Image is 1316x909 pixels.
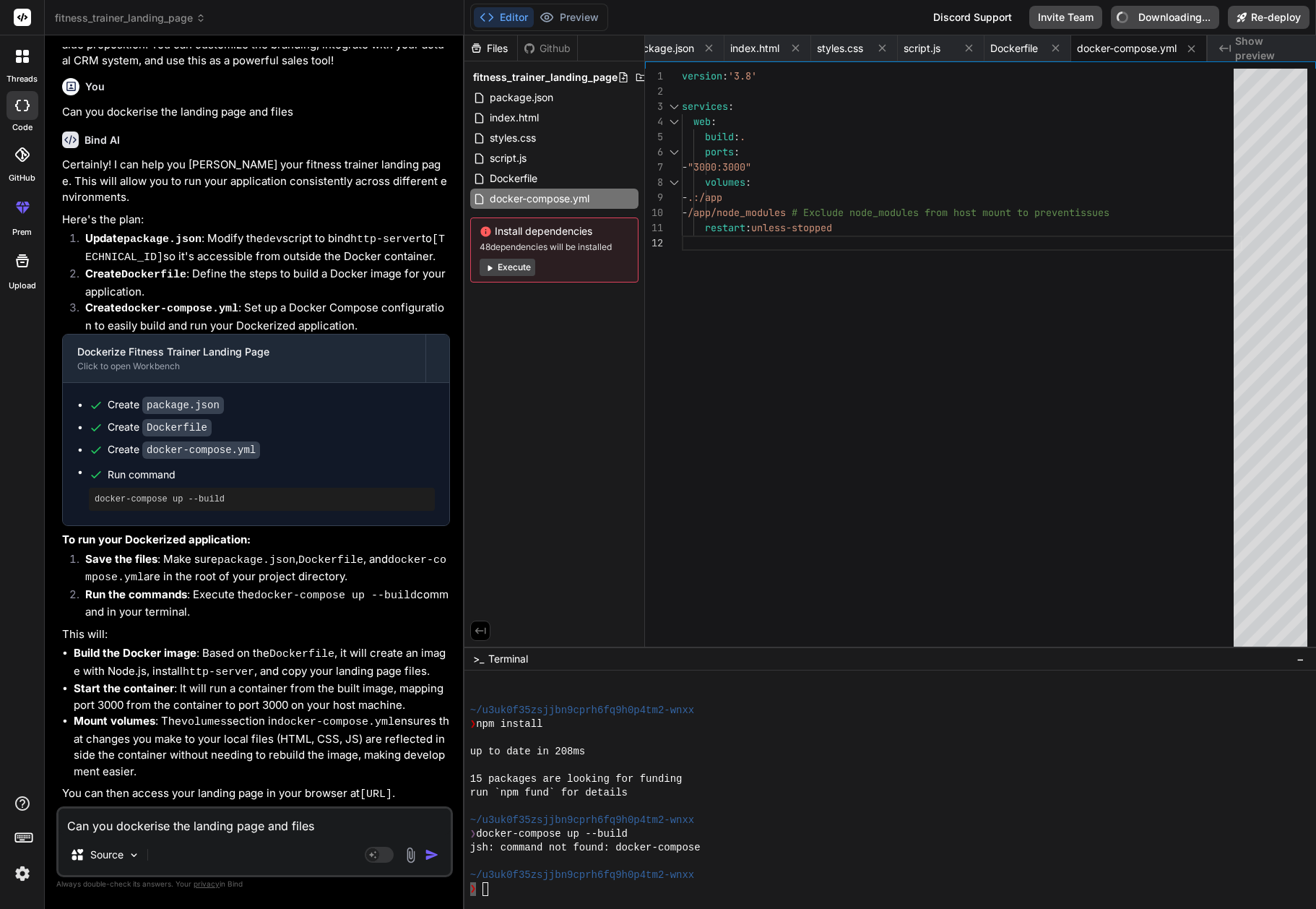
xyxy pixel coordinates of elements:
div: Files [464,41,517,56]
strong: To run your Dockerized application: [62,533,251,546]
span: ❯ [470,827,476,841]
span: − [1296,652,1304,666]
span: fitness_trainer_landing_page [55,11,206,25]
button: Dockerize Fitness Trainer Landing PageClick to open Workbench [63,335,425,382]
div: Click to open Workbench [77,361,411,372]
label: threads [7,73,38,85]
span: Install dependencies [480,224,629,238]
span: issues [1075,206,1109,219]
div: 5 [645,129,663,145]
p: Here's the plan: [62,212,450,228]
code: package.json [124,233,202,246]
span: ~/u3uk0f35zsjjbn9cprh6fq9h0p4tm2-wnxx [470,704,694,718]
span: volumes [705,176,745,189]
span: .:/app [688,191,722,204]
span: ❯ [470,718,476,731]
span: jsh: command not found: docker-compose [470,841,701,855]
span: : [734,145,740,158]
strong: Build the Docker image [74,646,196,660]
button: Preview [534,7,605,27]
span: - [682,206,688,219]
div: Github [518,41,577,56]
code: http-server [350,233,422,246]
span: styles.css [488,129,537,147]
strong: Create [85,267,186,280]
span: Terminal [488,652,528,666]
span: docker-compose.yml [488,190,591,207]
span: docker-compose up --build [476,827,628,841]
strong: Mount volumes [74,714,155,728]
span: restart [705,221,745,234]
code: [URL] [360,788,392,801]
strong: Update [85,231,202,245]
strong: Start the container [74,681,174,695]
span: ~/u3uk0f35zsjjbn9cprh6fq9h0p4tm2-wnxx [470,814,694,827]
button: Invite Team [1029,6,1102,29]
code: Dockerfile [142,419,212,436]
code: dev [263,233,282,246]
span: ~/u3uk0f35zsjjbn9cprh6fq9h0p4tm2-wnxx [470,869,694,882]
button: − [1294,647,1307,671]
label: code [12,121,33,134]
span: privacy [194,879,220,888]
code: package.json [217,554,295,566]
h6: Bind AI [85,133,120,147]
span: : [745,176,751,189]
span: services [682,100,728,113]
span: version [682,69,722,82]
code: Dockerfile [269,648,334,660]
code: [TECHNICAL_ID] [85,233,445,264]
label: prem [12,226,32,238]
div: 12 [645,236,663,251]
button: Execute [480,259,535,276]
div: 6 [645,145,663,160]
button: Editor [474,7,534,27]
span: ❯ [470,882,476,896]
div: 4 [645,114,663,129]
code: Dockerfile [121,269,186,281]
h6: You [85,79,105,94]
li: : It will run a container from the built image, mapping port 3000 from the container to port 3000... [74,681,450,713]
span: web [693,115,711,128]
span: index.html [488,109,540,126]
button: Re-deploy [1228,6,1309,29]
code: volumes [181,716,227,728]
img: Pick Models [128,849,140,861]
code: docker-compose.yml [277,716,394,728]
code: docker-compose.yml [121,303,238,315]
strong: Create [85,301,238,314]
div: Create [108,420,212,435]
span: # Exclude node_modules from host mount to prevent [792,206,1075,219]
p: You can then access your landing page in your browser at . [62,785,450,804]
div: 11 [645,220,663,236]
div: 10 [645,205,663,220]
div: Dockerize Fitness Trainer Landing Page [77,345,411,359]
div: 2 [645,84,663,99]
li: : Set up a Docker Compose configuration to easily build and run your Dockerized application. [74,300,450,334]
div: Click to collapse the range. [665,99,683,114]
label: GitHub [9,172,35,184]
span: '3.8' [728,69,757,82]
div: 9 [645,190,663,205]
span: Dockerfile [488,170,539,187]
span: : [728,100,734,113]
button: Downloading... [1111,6,1219,29]
span: - [682,191,688,204]
code: http-server [183,666,254,678]
li: : The section in ensures that changes you make to your local files (HTML, CSS, JS) are reflected ... [74,713,450,780]
span: /app/node_modules [688,206,786,219]
code: docker-compose up --build [254,590,417,602]
span: docker-compose.yml [1077,41,1177,56]
span: run `npm fund` for details [470,786,628,800]
li: : Based on the , it will create an image with Node.js, install , and copy your landing page files. [74,645,450,681]
span: up to date in 208ms [470,745,585,759]
span: Run command [108,468,435,482]
span: 48 dependencies will be installed [480,241,629,253]
span: index.html [730,41,779,56]
p: Always double-check its answers. Your in Bind [56,877,453,891]
span: npm install [476,718,542,731]
li: : Modify the script to bind to so it's accessible from outside the Docker container. [74,231,450,266]
strong: Run the commands [85,587,187,601]
div: 3 [645,99,663,114]
span: : [711,115,717,128]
